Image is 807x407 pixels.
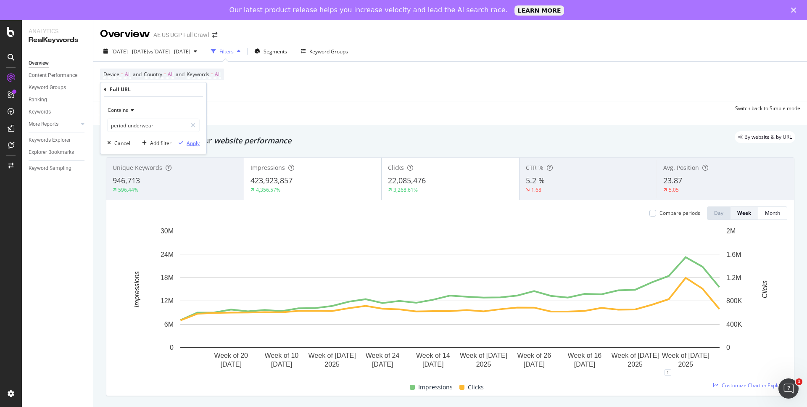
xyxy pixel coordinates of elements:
[735,105,800,112] div: Switch back to Simple mode
[110,86,131,93] div: Full URL
[168,69,174,80] span: All
[148,48,190,55] span: vs [DATE] - [DATE]
[29,136,87,145] a: Keywords Explorer
[125,69,131,80] span: All
[139,139,171,147] button: Add filter
[628,361,643,368] text: 2025
[29,35,86,45] div: RealKeywords
[714,209,723,217] div: Day
[758,206,787,220] button: Month
[29,95,87,104] a: Ranking
[778,378,799,399] iframe: Intercom live chat
[309,352,356,359] text: Week of [DATE]
[29,27,86,35] div: Analytics
[175,139,200,147] button: Apply
[100,45,200,58] button: [DATE] - [DATE]vs[DATE] - [DATE]
[114,140,130,147] div: Cancel
[29,148,87,157] a: Explorer Bookmarks
[29,164,71,173] div: Keyword Sampling
[265,352,299,359] text: Week of 10
[726,251,741,258] text: 1.6M
[211,71,214,78] span: =
[735,131,795,143] div: legacy label
[796,378,802,385] span: 1
[388,175,426,185] span: 22,085,476
[737,209,751,217] div: Week
[164,71,166,78] span: =
[100,27,150,41] div: Overview
[418,382,453,392] span: Impressions
[133,271,140,307] text: Impressions
[526,164,543,172] span: CTR %
[298,45,351,58] button: Keyword Groups
[161,274,174,281] text: 18M
[514,5,564,16] a: LEARN MORE
[170,344,174,351] text: 0
[187,140,200,147] div: Apply
[726,227,736,235] text: 2M
[118,186,138,193] div: 596.44%
[765,209,780,217] div: Month
[111,48,148,55] span: [DATE] - [DATE]
[29,164,87,173] a: Keyword Sampling
[663,164,699,172] span: Avg. Position
[612,352,659,359] text: Week of [DATE]
[726,297,742,304] text: 800K
[574,361,595,368] text: [DATE]
[29,120,79,129] a: More Reports
[309,48,348,55] div: Keyword Groups
[161,297,174,304] text: 12M
[669,186,679,193] div: 5.05
[150,140,171,147] div: Add filter
[665,369,671,376] div: 1
[29,71,77,80] div: Content Performance
[372,361,393,368] text: [DATE]
[460,352,507,359] text: Week of [DATE]
[324,361,340,368] text: 2025
[568,352,602,359] text: Week of 16
[662,352,709,359] text: Week of [DATE]
[251,164,285,172] span: Impressions
[663,175,682,185] span: 23.87
[531,186,541,193] div: 1.68
[113,227,787,373] svg: A chart.
[526,175,545,185] span: 5.2 %
[517,352,551,359] text: Week of 26
[422,361,443,368] text: [DATE]
[108,106,128,114] span: Contains
[707,206,731,220] button: Day
[722,382,787,389] span: Customize Chart in Explorer
[393,186,418,193] div: 3,268.61%
[251,175,293,185] span: 423,923,857
[103,71,119,78] span: Device
[219,48,234,55] div: Filters
[133,71,142,78] span: and
[29,95,47,104] div: Ranking
[468,382,484,392] span: Clicks
[29,108,87,116] a: Keywords
[476,361,491,368] text: 2025
[713,382,787,389] a: Customize Chart in Explorer
[29,148,74,157] div: Explorer Bookmarks
[271,361,292,368] text: [DATE]
[29,59,87,68] a: Overview
[153,31,209,39] div: AE US UGP Full Crawl
[524,361,545,368] text: [DATE]
[113,175,140,185] span: 946,713
[104,139,130,147] button: Cancel
[29,108,51,116] div: Keywords
[726,321,742,328] text: 400K
[744,135,792,140] span: By website & by URL
[113,164,162,172] span: Unique Keywords
[161,251,174,258] text: 24M
[161,227,174,235] text: 30M
[144,71,162,78] span: Country
[29,59,49,68] div: Overview
[187,71,209,78] span: Keywords
[416,352,450,359] text: Week of 14
[731,206,758,220] button: Week
[726,344,730,351] text: 0
[678,361,694,368] text: 2025
[251,45,290,58] button: Segments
